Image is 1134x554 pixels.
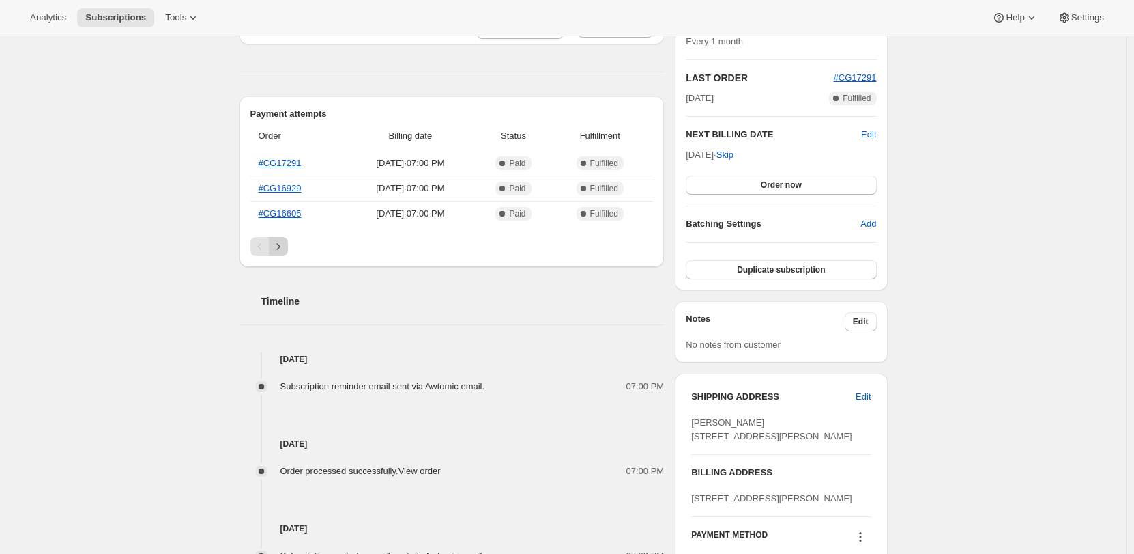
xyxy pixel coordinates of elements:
button: Edit [861,128,876,141]
span: Fulfilled [590,208,618,219]
span: Skip [716,148,733,162]
span: [DATE] [686,92,714,105]
button: Settings [1049,8,1112,27]
button: Edit [847,386,879,408]
span: 07:00 PM [626,465,665,478]
h3: PAYMENT METHOD [691,529,768,548]
span: Order now [761,180,802,191]
button: Add [852,213,884,235]
span: Fulfilled [843,93,871,104]
button: #CG17291 [834,71,877,85]
button: Tools [157,8,208,27]
span: [DATE] · 07:00 PM [349,182,471,195]
a: #CG16929 [259,183,302,193]
h2: LAST ORDER [686,71,833,85]
h2: Payment attempts [250,107,654,121]
button: Skip [708,144,742,166]
span: [DATE] · 07:00 PM [349,156,471,170]
h2: NEXT BILLING DATE [686,128,861,141]
button: Order now [686,176,876,195]
span: Help [1006,12,1024,23]
span: Every 1 month [686,36,743,46]
span: 07:00 PM [626,380,665,393]
button: Edit [845,312,877,331]
span: [DATE] · 07:00 PM [349,207,471,221]
span: [DATE] · [686,150,733,160]
span: Billing date [349,129,471,143]
span: Paid [509,183,525,194]
button: Help [984,8,1046,27]
h3: SHIPPING ADDRESS [691,390,856,404]
a: #CG16605 [259,208,302,219]
button: Subscriptions [77,8,154,27]
span: [STREET_ADDRESS][PERSON_NAME] [691,493,852,503]
span: Fulfilled [590,183,618,194]
span: Paid [509,208,525,219]
span: Status [480,129,547,143]
h2: Timeline [261,294,665,308]
span: Order processed successfully. [280,466,441,476]
a: #CG17291 [834,72,877,83]
span: Paid [509,158,525,169]
h3: BILLING ADDRESS [691,466,871,480]
h4: [DATE] [239,437,665,451]
span: Analytics [30,12,66,23]
span: [PERSON_NAME] [STREET_ADDRESS][PERSON_NAME] [691,417,852,441]
span: Fulfilled [590,158,618,169]
h4: [DATE] [239,522,665,536]
a: #CG17291 [259,158,302,168]
nav: Pagination [250,237,654,256]
a: View order [398,466,441,476]
button: Analytics [22,8,74,27]
th: Order [250,121,345,151]
span: No notes from customer [686,340,781,350]
span: Subscription reminder email sent via Awtomic email. [280,381,485,391]
h4: [DATE] [239,352,665,366]
h3: Notes [686,312,845,331]
span: Edit [853,316,869,327]
button: Duplicate subscription [686,260,876,279]
button: Next [269,237,288,256]
span: Subscriptions [85,12,146,23]
span: Duplicate subscription [737,264,825,275]
span: Settings [1071,12,1104,23]
h6: Batching Settings [686,217,860,231]
span: Tools [165,12,186,23]
span: Edit [856,390,871,404]
span: Fulfillment [555,129,645,143]
span: Add [860,217,876,231]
